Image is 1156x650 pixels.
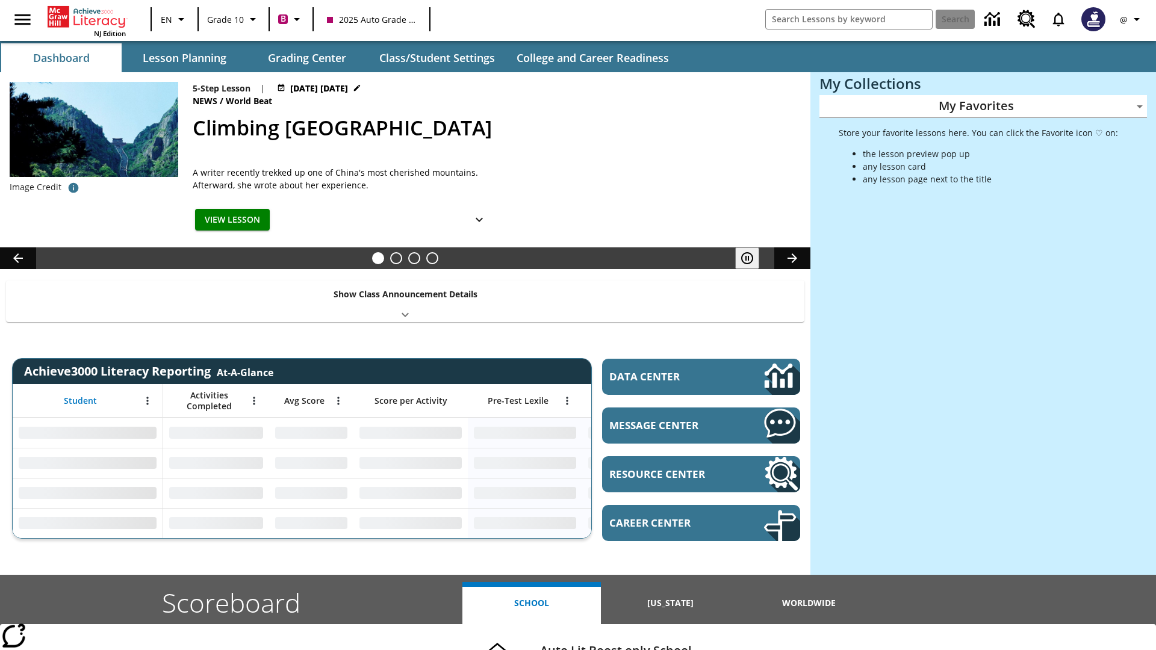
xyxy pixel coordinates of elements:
div: No Data, [582,478,697,508]
h3: My Collections [819,75,1147,92]
button: Profile/Settings [1113,8,1151,30]
div: No Data, [269,478,353,508]
span: 2025 Auto Grade 10 [327,13,416,26]
button: Worldwide [740,582,878,624]
button: Credit for photo and all related images: Public Domain/Charlie Fong [61,177,85,199]
div: Pause [735,247,771,269]
button: Lesson Planning [124,43,244,72]
li: any lesson page next to the title [863,173,1118,185]
a: Career Center [602,505,800,541]
button: [US_STATE] [601,582,739,624]
div: No Data, [582,508,697,538]
span: EN [161,13,172,26]
input: search field [766,10,932,29]
span: [DATE] [DATE] [290,82,348,94]
button: Slide 2 Defining Our Government's Purpose [390,252,402,264]
button: School [462,582,601,624]
div: A writer recently trekked up one of China's most cherished mountains. Afterward, she wrote about ... [193,166,494,191]
span: Achieve3000 Literacy Reporting [24,363,273,379]
a: Data Center [977,3,1010,36]
span: Grade 10 [207,13,244,26]
div: No Data, [582,448,697,478]
button: Class/Student Settings [370,43,505,72]
button: Show Details [467,209,491,231]
button: Slide 3 Pre-release lesson [408,252,420,264]
span: Message Center [609,418,728,432]
img: Avatar [1081,7,1105,31]
span: Data Center [609,370,723,383]
button: Lesson carousel, Next [774,247,810,269]
a: Message Center [602,407,800,444]
button: Open Menu [245,392,263,410]
button: Select a new avatar [1074,4,1113,35]
a: Home [48,5,126,29]
button: Boost Class color is violet red. Change class color [273,8,309,30]
button: Slide 1 Climbing Mount Tai [372,252,384,264]
button: Jul 22 - Jun 30 Choose Dates [275,82,364,94]
div: No Data, [269,418,353,448]
button: Grade: Grade 10, Select a grade [202,8,265,30]
button: Open Menu [329,392,347,410]
span: @ [1120,13,1128,26]
a: Resource Center, Will open in new tab [602,456,800,492]
div: No Data, [269,508,353,538]
span: Career Center [609,516,728,530]
button: Language: EN, Select a language [155,8,194,30]
div: Home [48,4,126,38]
div: My Favorites [819,95,1147,118]
span: Resource Center [609,467,728,481]
button: Pause [735,247,759,269]
button: Slide 4 Career Lesson [426,252,438,264]
div: No Data, [163,418,269,448]
p: Show Class Announcement Details [334,288,477,300]
div: No Data, [582,418,697,448]
span: Activities Completed [169,390,249,412]
div: Show Class Announcement Details [6,280,804,322]
button: Dashboard [1,43,122,72]
span: Pre-Test Lexile [488,395,548,406]
button: Open side menu [5,2,40,37]
span: World Beat [226,94,275,108]
a: Resource Center, Will open in new tab [1010,3,1043,36]
span: B [281,11,286,26]
span: Score per Activity [374,395,447,406]
span: / [220,95,223,107]
div: No Data, [269,448,353,478]
h2: Climbing Mount Tai [193,113,796,143]
span: | [260,82,265,94]
div: At-A-Glance [217,364,273,379]
img: 6000 stone steps to climb Mount Tai in Chinese countryside [10,82,178,177]
div: No Data, [163,508,269,538]
button: College and Career Readiness [507,43,679,72]
button: View Lesson [195,209,270,231]
div: No Data, [163,478,269,508]
li: the lesson preview pop up [863,147,1118,160]
span: Avg Score [284,395,325,406]
p: 5-Step Lesson [193,82,250,94]
a: Notifications [1043,4,1074,35]
button: Grading Center [247,43,367,72]
button: Open Menu [138,392,157,410]
li: any lesson card [863,160,1118,173]
span: News [193,94,220,108]
span: Student [64,395,97,406]
p: Image Credit [10,181,61,193]
a: Data Center [602,359,800,395]
span: NJ Edition [94,29,126,38]
button: Open Menu [558,392,576,410]
p: Store your favorite lessons here. You can click the Favorite icon ♡ on: [839,126,1118,139]
div: No Data, [163,448,269,478]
